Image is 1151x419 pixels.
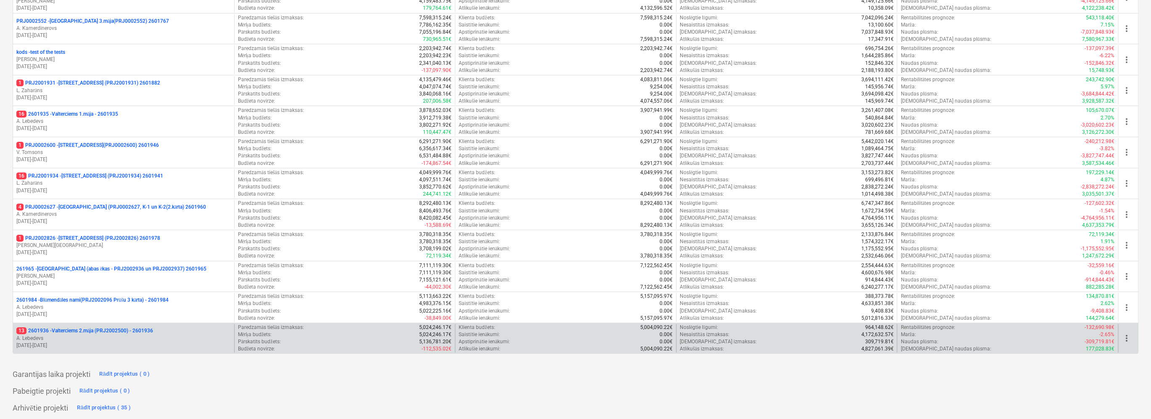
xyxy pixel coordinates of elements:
[419,76,451,83] p: 4,135,479.46€
[640,98,673,105] p: 4,074,557.06€
[99,369,150,379] div: Rādīt projektus ( 0 )
[16,327,231,349] div: 132601936 -Valterciems 2.māja (PRJ2002500) - 2601936A. Lebedevs[DATE]-[DATE]
[77,384,132,398] button: Rādīt projektus ( 0 )
[680,169,718,176] p: Noslēgtie līgumi :
[16,211,231,218] p: A. Kamerdinerovs
[16,172,163,180] p: PRJ2001934 - [STREET_ADDRESS] (PRJ2001934) 2601941
[865,83,893,90] p: 145,956.74€
[1101,176,1114,183] p: 4.87%
[16,156,231,163] p: [DATE] - [DATE]
[1086,14,1114,21] p: 543,118.40€
[1122,209,1132,220] span: more_vert
[680,207,729,215] p: Nesaistītās izmaksas :
[680,176,729,183] p: Nesaistītās izmaksas :
[1082,160,1114,167] p: 3,587,534.46€
[238,200,304,207] p: Paredzamās tiešās izmaksas :
[16,249,231,256] p: [DATE] - [DATE]
[900,107,955,114] p: Rentabilitātes prognoze :
[238,76,304,83] p: Paredzamās tiešās izmaksas :
[459,67,500,74] p: Atlikušie ienākumi :
[16,149,231,156] p: V. Tomsons
[680,160,724,167] p: Atlikušās izmaksas :
[16,265,231,287] div: 261965 -[GEOGRAPHIC_DATA] (abas ēkas - PRJ2002936 un PRJ2002937) 2601965[PERSON_NAME][DATE]-[DATE]
[660,60,673,67] p: 0.00€
[861,200,893,207] p: 6,747,347.86€
[419,152,451,159] p: 6,531,484.88€
[1086,76,1114,83] p: 243,742.90€
[1122,85,1132,95] span: more_vert
[1099,145,1114,152] p: -3.82%
[16,142,24,149] span: 1
[419,138,451,145] p: 6,291,271.90€
[1101,21,1114,29] p: 7.15%
[16,204,24,210] span: 4
[680,76,718,83] p: Noslēgtie līgumi :
[16,118,231,125] p: A. Lebedevs
[16,342,231,349] p: [DATE] - [DATE]
[1082,129,1114,136] p: 3,126,272.30€
[459,45,495,52] p: Klienta budžets :
[680,114,729,122] p: Nesaistītās izmaksas :
[660,145,673,152] p: 0.00€
[238,98,275,105] p: Budžeta novirze :
[16,18,169,25] p: PRJ0002552 - [GEOGRAPHIC_DATA] 3.māja(PRJ0002552) 2601767
[680,14,718,21] p: Noslēgtie līgumi :
[1081,29,1114,36] p: -7,037,848.93€
[16,204,231,225] div: 4PRJ0002627 -[GEOGRAPHIC_DATA] (PRJ0002627, K-1 un K-2(2.kārta) 2601960A. Kamerdinerovs[DATE]-[DATE]
[900,207,916,215] p: Marža :
[423,98,451,105] p: 207,006.58€
[650,83,673,90] p: 9,254.00€
[900,152,938,159] p: Naudas plūsma :
[459,98,500,105] p: Atlikušie ienākumi :
[680,152,757,159] p: [DEMOGRAPHIC_DATA] izmaksas :
[16,142,231,163] div: 1PRJ0002600 -[STREET_ADDRESS](PRJ0002600) 2601946V. Tomsons[DATE]-[DATE]
[1122,55,1132,65] span: more_vert
[459,129,500,136] p: Atlikušie ienākumi :
[238,90,281,98] p: Pārskatīts budžets :
[900,176,916,183] p: Marža :
[16,265,206,273] p: 261965 - [GEOGRAPHIC_DATA] (abas ēkas - PRJ2002936 un PRJ2002937) 2601965
[861,76,893,83] p: 3,694,111.42€
[640,14,673,21] p: 7,598,315.24€
[238,52,272,59] p: Mērķa budžets :
[16,80,160,87] p: PRJ2001931 - [STREET_ADDRESS] (PRJ2001931) 2601882
[1081,183,1114,191] p: -2,838,272.24€
[419,169,451,176] p: 4,049,999.76€
[238,14,304,21] p: Paredzamās tiešās izmaksas :
[640,129,673,136] p: 3,907,941.99€
[16,335,231,342] p: A. Lebedevs
[16,32,231,39] p: [DATE] - [DATE]
[459,107,495,114] p: Klienta budžets :
[640,45,673,52] p: 2,203,942.74€
[422,67,451,74] p: -137,097.90€
[16,25,231,32] p: A. Kamerdinerovs
[238,114,272,122] p: Mērķa budžets :
[97,367,152,381] button: Rādīt projektus ( 0 )
[238,176,272,183] p: Mērķa budžets :
[1099,207,1114,215] p: -1.54%
[419,45,451,52] p: 2,203,942.74€
[1085,45,1114,52] p: -137,097.39€
[861,169,893,176] p: 3,153,273.82€
[1122,117,1132,127] span: more_vert
[79,386,130,396] div: Rādīt projektus ( 0 )
[459,145,500,152] p: Saistītie ienākumi :
[900,21,916,29] p: Marža :
[900,52,916,59] p: Marža :
[680,98,724,105] p: Atlikušās izmaksas :
[900,83,916,90] p: Marža :
[680,21,729,29] p: Nesaistītās izmaksas :
[861,67,893,74] p: 2,188,193.80€
[16,242,231,249] p: [PERSON_NAME][GEOGRAPHIC_DATA]
[660,122,673,129] p: 0.00€
[680,191,724,198] p: Atlikušās izmaksas :
[900,183,938,191] p: Naudas plūsma :
[1082,5,1114,12] p: 4,122,238.42€
[16,304,231,311] p: A. Lebedevs
[660,176,673,183] p: 0.00€
[238,160,275,167] p: Budžeta novirze :
[16,297,231,318] div: 2601984 -Blūmendāles nami(PRJ2002096 Prūšu 3 kārta) - 2601984A. Lebedevs[DATE]-[DATE]
[900,114,916,122] p: Marža :
[459,5,500,12] p: Atlikušie ienākumi :
[419,200,451,207] p: 8,292,480.13€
